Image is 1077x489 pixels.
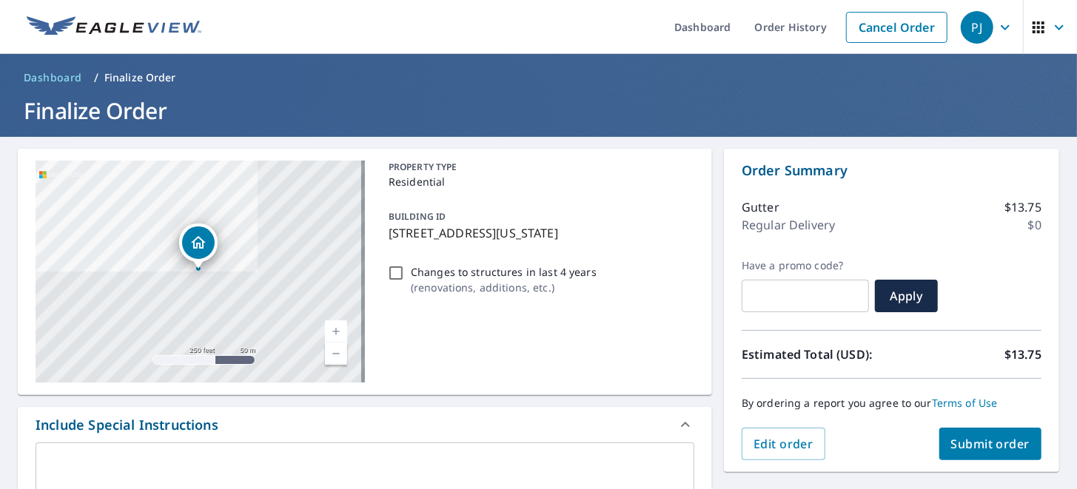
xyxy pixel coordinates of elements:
[742,397,1041,410] p: By ordering a report you agree to our
[939,428,1042,460] button: Submit order
[18,95,1059,126] h1: Finalize Order
[887,288,926,304] span: Apply
[18,66,88,90] a: Dashboard
[411,280,597,295] p: ( renovations, additions, etc. )
[1004,345,1041,363] p: $13.75
[36,415,218,435] div: Include Special Instructions
[846,12,947,43] a: Cancel Order
[742,161,1041,181] p: Order Summary
[411,264,597,280] p: Changes to structures in last 4 years
[1028,216,1041,234] p: $0
[94,69,98,87] li: /
[754,436,813,452] span: Edit order
[742,198,779,216] p: Gutter
[875,280,938,312] button: Apply
[389,224,688,242] p: [STREET_ADDRESS][US_STATE]
[179,223,218,269] div: Dropped pin, building 1, Residential property, 3355 N 71st St Kansas City, KS 66109
[104,70,176,85] p: Finalize Order
[27,16,201,38] img: EV Logo
[18,66,1059,90] nav: breadcrumb
[742,216,835,234] p: Regular Delivery
[1004,198,1041,216] p: $13.75
[951,436,1030,452] span: Submit order
[389,174,688,189] p: Residential
[325,343,347,365] a: Current Level 17, Zoom Out
[742,345,892,363] p: Estimated Total (USD):
[18,407,712,442] div: Include Special Instructions
[325,320,347,343] a: Current Level 17, Zoom In
[742,259,869,272] label: Have a promo code?
[389,210,446,223] p: BUILDING ID
[961,11,993,44] div: PJ
[24,70,82,85] span: Dashboard
[389,161,688,174] p: PROPERTY TYPE
[932,396,998,410] a: Terms of Use
[742,428,825,460] button: Edit order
